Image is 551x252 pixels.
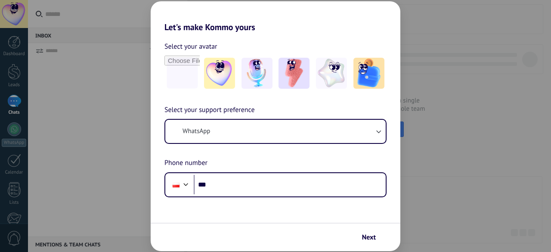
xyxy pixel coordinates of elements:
span: Select your support preference [164,105,255,116]
img: -4.jpeg [316,58,347,89]
h2: Let's make Kommo yours [151,1,400,32]
span: WhatsApp [183,127,210,136]
div: Poland: + 48 [168,176,184,194]
img: -5.jpeg [353,58,384,89]
img: -2.jpeg [241,58,272,89]
span: Phone number [164,158,207,169]
img: -1.jpeg [204,58,235,89]
span: Next [362,234,376,240]
img: -3.jpeg [279,58,310,89]
button: WhatsApp [165,120,386,143]
span: Select your avatar [164,41,217,52]
button: Next [358,230,387,245]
